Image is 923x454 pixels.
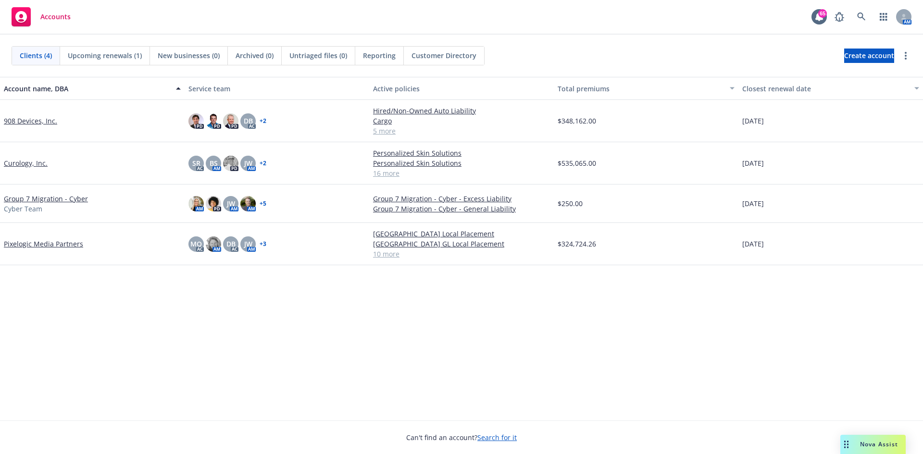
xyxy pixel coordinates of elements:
[188,113,204,129] img: photo
[840,435,906,454] button: Nova Assist
[373,194,550,204] a: Group 7 Migration - Cyber - Excess Liability
[40,13,71,21] span: Accounts
[373,126,550,136] a: 5 more
[188,196,204,211] img: photo
[742,116,764,126] span: [DATE]
[742,158,764,168] span: [DATE]
[373,84,550,94] div: Active policies
[373,158,550,168] a: Personalized Skin Solutions
[206,196,221,211] img: photo
[244,239,252,249] span: JW
[373,168,550,178] a: 16 more
[260,201,266,207] a: + 5
[8,3,75,30] a: Accounts
[373,148,550,158] a: Personalized Skin Solutions
[373,249,550,259] a: 10 more
[206,236,221,252] img: photo
[188,84,365,94] div: Service team
[742,84,909,94] div: Closest renewal date
[558,198,583,209] span: $250.00
[412,50,476,61] span: Customer Directory
[558,158,596,168] span: $535,065.00
[260,118,266,124] a: + 2
[289,50,347,61] span: Untriaged files (0)
[363,50,396,61] span: Reporting
[260,160,266,166] a: + 2
[558,84,724,94] div: Total premiums
[210,158,218,168] span: BS
[260,241,266,247] a: + 3
[373,116,550,126] a: Cargo
[844,47,894,65] span: Create account
[860,440,898,448] span: Nova Assist
[818,9,827,18] div: 65
[227,198,235,209] span: JW
[4,116,57,126] a: 908 Devices, Inc.
[558,239,596,249] span: $324,724.26
[406,432,517,442] span: Can't find an account?
[223,113,238,129] img: photo
[223,156,238,171] img: photo
[742,198,764,209] span: [DATE]
[830,7,849,26] a: Report a Bug
[738,77,923,100] button: Closest renewal date
[4,84,170,94] div: Account name, DBA
[190,239,202,249] span: MQ
[373,239,550,249] a: [GEOGRAPHIC_DATA] GL Local Placement
[236,50,274,61] span: Archived (0)
[373,106,550,116] a: Hired/Non-Owned Auto Liability
[373,229,550,239] a: [GEOGRAPHIC_DATA] Local Placement
[373,204,550,214] a: Group 7 Migration - Cyber - General Liability
[192,158,200,168] span: SR
[900,50,911,61] a: more
[742,239,764,249] span: [DATE]
[4,204,42,214] span: Cyber Team
[874,7,893,26] a: Switch app
[68,50,142,61] span: Upcoming renewals (1)
[4,158,48,168] a: Curology, Inc.
[158,50,220,61] span: New businesses (0)
[244,158,252,168] span: JW
[852,7,871,26] a: Search
[840,435,852,454] div: Drag to move
[4,194,88,204] a: Group 7 Migration - Cyber
[185,77,369,100] button: Service team
[369,77,554,100] button: Active policies
[844,49,894,63] a: Create account
[240,196,256,211] img: photo
[206,113,221,129] img: photo
[20,50,52,61] span: Clients (4)
[477,433,517,442] a: Search for it
[226,239,236,249] span: DB
[4,239,83,249] a: Pixelogic Media Partners
[554,77,738,100] button: Total premiums
[244,116,253,126] span: DB
[558,116,596,126] span: $348,162.00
